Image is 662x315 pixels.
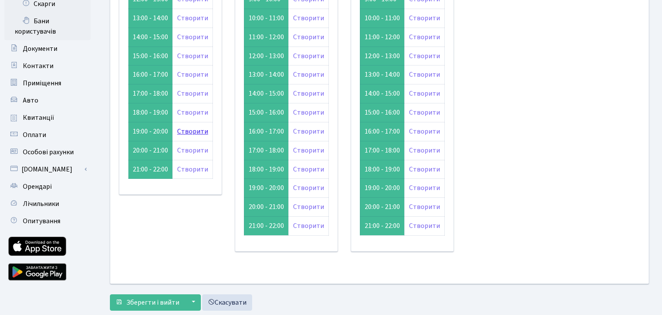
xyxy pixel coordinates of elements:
[293,32,324,42] a: Створити
[409,108,440,117] a: Створити
[177,89,208,98] a: Створити
[244,9,288,28] td: 10:00 - 11:00
[293,70,324,79] a: Створити
[128,141,173,160] td: 20:00 - 21:00
[293,165,324,174] a: Створити
[128,84,173,103] td: 17:00 - 18:00
[360,217,404,236] td: 21:00 - 22:00
[177,165,208,174] a: Створити
[202,294,252,311] a: Скасувати
[177,127,208,136] a: Створити
[360,28,404,47] td: 11:00 - 12:00
[4,92,91,109] a: Авто
[409,89,440,98] a: Створити
[409,32,440,42] a: Створити
[23,61,53,71] span: Контакти
[244,198,288,217] td: 20:00 - 21:00
[4,178,91,195] a: Орендарі
[244,103,288,122] td: 15:00 - 16:00
[244,28,288,47] td: 11:00 - 12:00
[293,202,324,212] a: Створити
[23,113,54,122] span: Квитанції
[128,47,173,65] td: 15:00 - 16:00
[4,75,91,92] a: Приміщення
[4,12,91,40] a: Бани користувачів
[128,103,173,122] td: 18:00 - 19:00
[244,122,288,141] td: 16:00 - 17:00
[409,221,440,231] a: Створити
[128,9,173,28] td: 13:00 - 14:00
[23,182,52,191] span: Орендарі
[126,298,179,307] span: Зберегти і вийти
[409,70,440,79] a: Створити
[177,51,208,61] a: Створити
[4,40,91,57] a: Документи
[360,198,404,217] td: 20:00 - 21:00
[177,70,208,79] a: Створити
[409,51,440,61] a: Створити
[360,65,404,84] td: 13:00 - 14:00
[293,127,324,136] a: Створити
[409,165,440,174] a: Створити
[23,147,74,157] span: Особові рахунки
[177,146,208,155] a: Створити
[293,89,324,98] a: Створити
[293,146,324,155] a: Створити
[23,216,60,226] span: Опитування
[293,108,324,117] a: Створити
[293,183,324,193] a: Створити
[4,143,91,161] a: Особові рахунки
[23,78,61,88] span: Приміщення
[244,84,288,103] td: 14:00 - 15:00
[293,51,324,61] a: Створити
[4,161,91,178] a: [DOMAIN_NAME]
[4,195,91,212] a: Лічильники
[244,160,288,179] td: 18:00 - 19:00
[360,160,404,179] td: 18:00 - 19:00
[360,84,404,103] td: 14:00 - 15:00
[360,141,404,160] td: 17:00 - 18:00
[409,183,440,193] a: Створити
[4,126,91,143] a: Оплати
[244,141,288,160] td: 17:00 - 18:00
[23,199,59,209] span: Лічильники
[23,130,46,140] span: Оплати
[177,108,208,117] a: Створити
[409,146,440,155] a: Створити
[360,122,404,141] td: 16:00 - 17:00
[409,127,440,136] a: Створити
[244,179,288,198] td: 19:00 - 20:00
[128,122,173,141] td: 19:00 - 20:00
[128,65,173,84] td: 16:00 - 17:00
[244,65,288,84] td: 13:00 - 14:00
[4,57,91,75] a: Контакти
[360,103,404,122] td: 15:00 - 16:00
[23,96,38,105] span: Авто
[4,109,91,126] a: Квитанції
[360,179,404,198] td: 19:00 - 20:00
[360,9,404,28] td: 10:00 - 11:00
[128,160,173,179] td: 21:00 - 22:00
[293,13,324,23] a: Створити
[360,47,404,65] td: 12:00 - 13:00
[128,28,173,47] td: 14:00 - 15:00
[244,47,288,65] td: 12:00 - 13:00
[177,32,208,42] a: Створити
[177,13,208,23] a: Створити
[293,221,324,231] a: Створити
[110,294,185,311] button: Зберегти і вийти
[4,212,91,230] a: Опитування
[409,13,440,23] a: Створити
[409,202,440,212] a: Створити
[244,217,288,236] td: 21:00 - 22:00
[23,44,57,53] span: Документи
